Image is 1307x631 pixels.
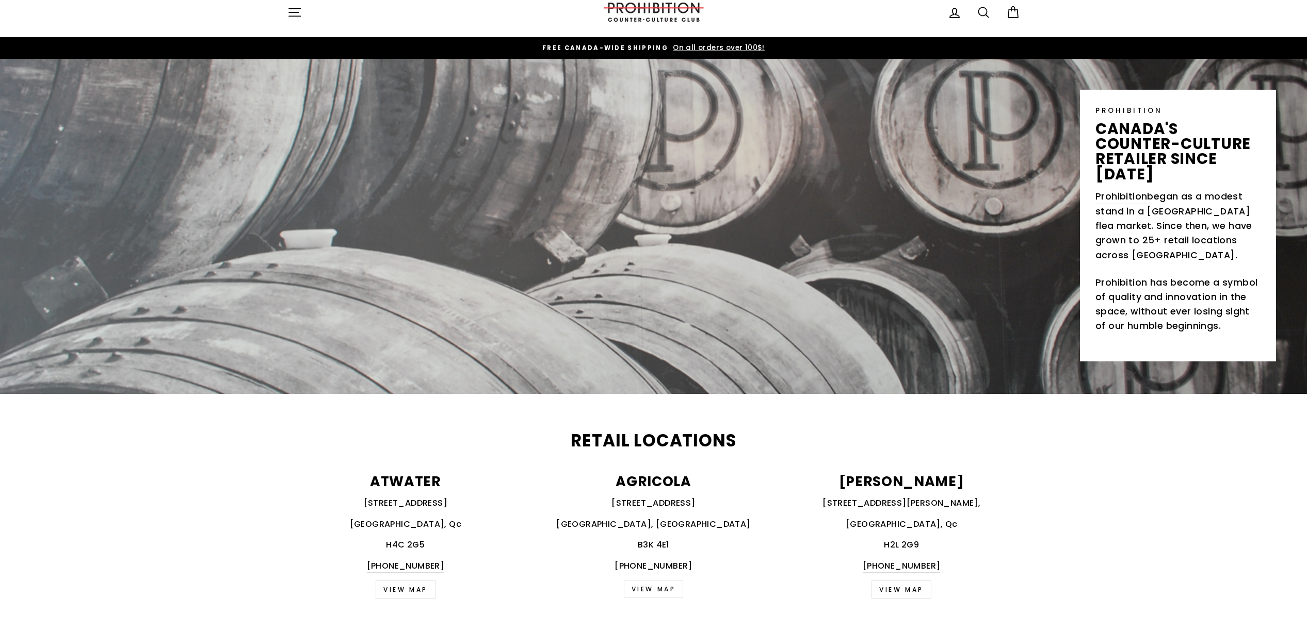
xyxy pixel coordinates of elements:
[670,43,765,53] span: On all orders over 100$!
[783,475,1020,489] p: [PERSON_NAME]
[783,538,1020,552] p: H2L 2G9
[290,42,1018,54] a: FREE CANADA-WIDE SHIPPING On all orders over 100$!
[287,496,524,510] p: [STREET_ADDRESS]
[1095,121,1261,181] p: canada's counter-culture retailer since [DATE]
[1095,105,1261,116] p: PROHIBITION
[1095,275,1261,334] p: Prohibition has become a symbol of quality and innovation in the space, without ever losing sight...
[783,496,1020,510] p: [STREET_ADDRESS][PERSON_NAME],
[863,559,941,573] a: [PHONE_NUMBER]
[602,3,705,22] img: PROHIBITION COUNTER-CULTURE CLUB
[1095,189,1261,262] p: began as a modest stand in a [GEOGRAPHIC_DATA] flea market. Since then, we have grown to 25+ reta...
[287,475,524,489] p: ATWATER
[783,518,1020,531] p: [GEOGRAPHIC_DATA], Qc
[535,475,772,489] p: AGRICOLA
[624,580,684,598] a: VIEW MAP
[367,559,445,573] a: [PHONE_NUMBER]
[287,518,524,531] p: [GEOGRAPHIC_DATA], Qc
[287,538,524,552] p: H4C 2G5
[287,433,1020,450] h2: Retail Locations
[535,538,772,552] p: B3K 4E1
[542,44,668,52] span: FREE CANADA-WIDE SHIPPING
[535,518,772,531] p: [GEOGRAPHIC_DATA], [GEOGRAPHIC_DATA]
[1095,189,1147,204] a: Prohibition
[535,559,772,573] p: [PHONE_NUMBER]
[376,580,435,599] a: VIEW MAP
[535,496,772,510] p: [STREET_ADDRESS]
[872,580,931,599] a: view map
